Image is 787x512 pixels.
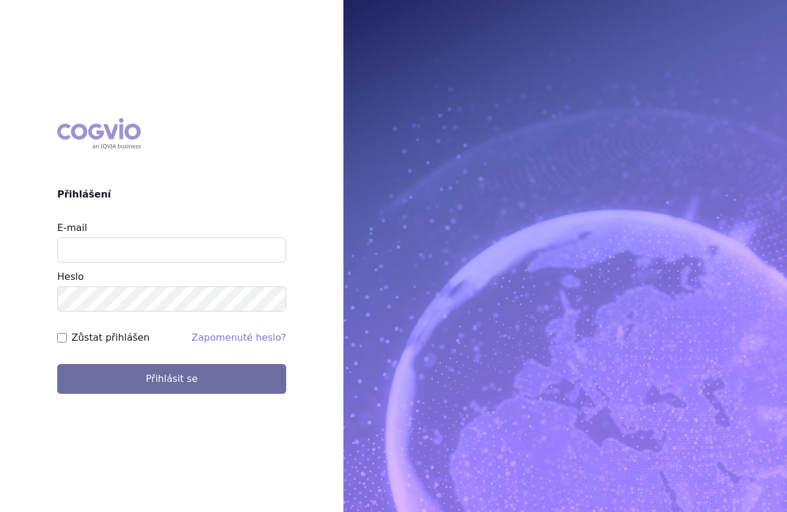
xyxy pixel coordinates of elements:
div: COGVIO [57,118,141,149]
label: Heslo [57,271,83,282]
label: E-mail [57,222,87,233]
button: Přihlásit se [57,364,286,394]
label: Zůstat přihlášen [72,331,150,345]
h2: Přihlášení [57,187,286,202]
a: Zapomenuté heslo? [191,332,286,343]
